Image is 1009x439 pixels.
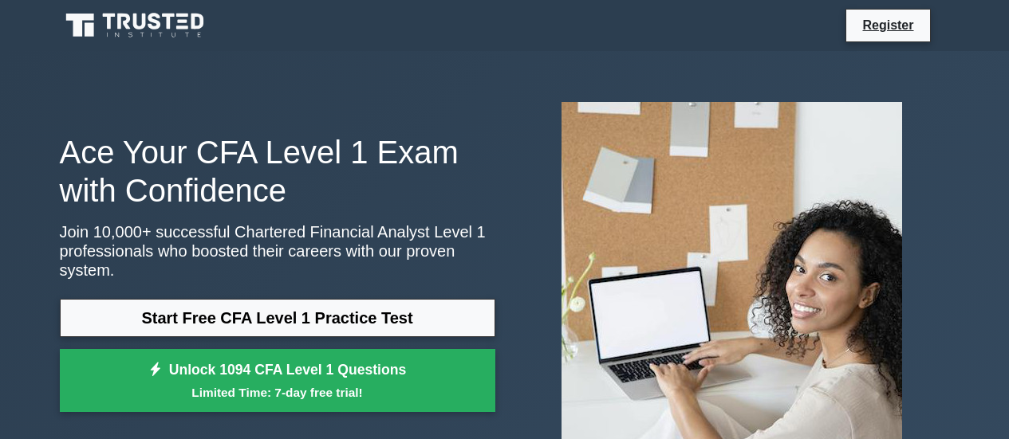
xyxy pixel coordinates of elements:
a: Register [853,15,923,35]
small: Limited Time: 7-day free trial! [80,383,475,402]
a: Start Free CFA Level 1 Practice Test [60,299,495,337]
a: Unlock 1094 CFA Level 1 QuestionsLimited Time: 7-day free trial! [60,349,495,413]
h1: Ace Your CFA Level 1 Exam with Confidence [60,133,495,210]
p: Join 10,000+ successful Chartered Financial Analyst Level 1 professionals who boosted their caree... [60,222,495,280]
